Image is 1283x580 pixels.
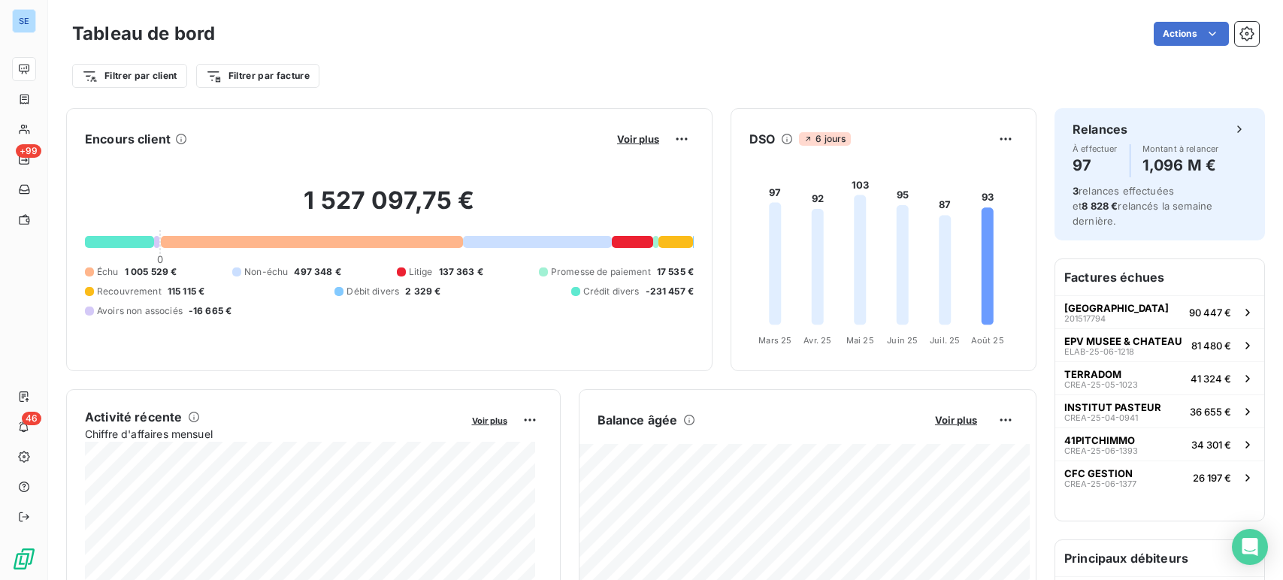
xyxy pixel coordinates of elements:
img: Logo LeanPay [12,547,36,571]
button: Voir plus [468,413,512,427]
span: Montant à relancer [1142,144,1219,153]
button: Filtrer par client [72,64,187,88]
span: À effectuer [1073,144,1118,153]
span: Échu [97,265,119,279]
h3: Tableau de bord [72,20,215,47]
h6: Encours client [85,130,171,148]
span: Chiffre d'affaires mensuel [85,426,461,442]
h6: Balance âgée [598,411,678,429]
span: CREA-25-04-0941 [1064,413,1138,422]
span: Voir plus [935,414,977,426]
span: 8 828 € [1082,200,1118,212]
span: Voir plus [472,415,507,426]
span: 137 363 € [439,265,483,279]
span: Avoirs non associés [97,304,183,318]
h4: 97 [1073,153,1118,177]
span: 201517794 [1064,314,1106,323]
span: CREA-25-05-1023 [1064,380,1138,389]
button: TERRADOMCREA-25-05-102341 324 € [1055,361,1264,394]
span: ELAB-25-06-1218 [1064,347,1134,356]
span: Voir plus [617,133,659,145]
span: CREA-25-06-1393 [1064,446,1138,455]
h6: Relances [1073,120,1127,138]
span: 36 655 € [1190,406,1231,418]
div: Open Intercom Messenger [1232,529,1268,565]
span: 41 324 € [1191,373,1231,385]
span: 17 535 € [657,265,694,279]
h2: 1 527 097,75 € [85,186,694,231]
h6: Principaux débiteurs [1055,540,1264,576]
tspan: Août 25 [971,335,1004,346]
span: CFC GESTION [1064,467,1133,479]
span: EPV MUSEE & CHATEAU [1064,335,1182,347]
button: Voir plus [930,413,982,427]
h6: DSO [749,130,775,148]
button: Actions [1154,22,1229,46]
span: Promesse de paiement [551,265,651,279]
span: 46 [22,412,41,425]
tspan: Avr. 25 [803,335,831,346]
h6: Activité récente [85,408,182,426]
span: CREA-25-06-1377 [1064,479,1136,488]
span: 115 115 € [168,285,204,298]
div: SE [12,9,36,33]
button: 41PITCHIMMOCREA-25-06-139334 301 € [1055,427,1264,461]
h6: Factures échues [1055,259,1264,295]
span: 41PITCHIMMO [1064,434,1135,446]
span: 34 301 € [1191,439,1231,451]
span: Recouvrement [97,285,162,298]
span: 0 [157,253,163,265]
span: 1 005 529 € [125,265,177,279]
span: 81 480 € [1191,340,1231,352]
span: TERRADOM [1064,368,1121,380]
span: +99 [16,144,41,158]
button: EPV MUSEE & CHATEAUELAB-25-06-121881 480 € [1055,328,1264,361]
span: INSTITUT PASTEUR [1064,401,1161,413]
span: Non-échu [244,265,288,279]
span: [GEOGRAPHIC_DATA] [1064,302,1169,314]
button: CFC GESTIONCREA-25-06-137726 197 € [1055,461,1264,494]
tspan: Juil. 25 [930,335,960,346]
button: Filtrer par facture [196,64,319,88]
span: Crédit divers [583,285,640,298]
span: relances effectuées et relancés la semaine dernière. [1073,185,1212,227]
tspan: Juin 25 [887,335,918,346]
button: [GEOGRAPHIC_DATA]20151779490 447 € [1055,295,1264,328]
tspan: Mars 25 [758,335,791,346]
span: 6 jours [799,132,850,146]
h4: 1,096 M € [1142,153,1219,177]
span: -16 665 € [189,304,231,318]
tspan: Mai 25 [846,335,874,346]
button: INSTITUT PASTEURCREA-25-04-094136 655 € [1055,394,1264,427]
span: -231 457 € [646,285,694,298]
span: 3 [1073,185,1079,197]
span: 90 447 € [1189,307,1231,319]
span: 26 197 € [1193,472,1231,484]
a: +99 [12,147,35,171]
span: Débit divers [346,285,399,298]
span: 497 348 € [294,265,340,279]
span: 2 329 € [405,285,440,298]
span: Litige [409,265,433,279]
button: Voir plus [613,132,664,146]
